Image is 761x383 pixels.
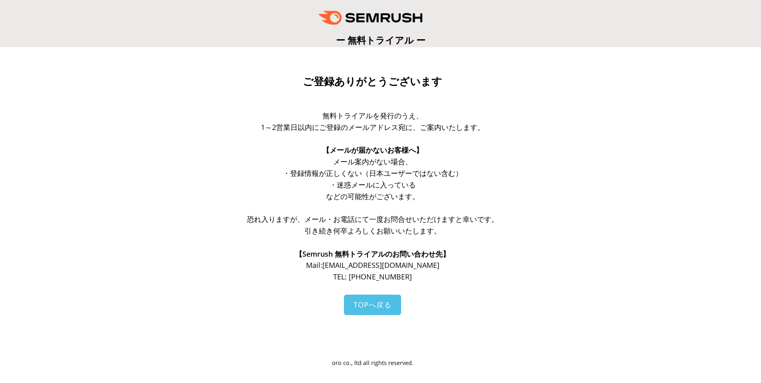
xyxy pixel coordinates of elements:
span: などの可能性がございます。 [326,191,419,201]
span: ー 無料トライアル ー [336,34,425,46]
span: 無料トライアルを発行のうえ、 [322,111,423,120]
span: メール案内がない場合、 [333,157,412,166]
span: 1～2営業日以内にご登録のメールアドレス宛に、ご案内いたします。 [261,122,485,132]
span: ご登録ありがとうございます [303,76,442,88]
span: oro co., ltd all rights reserved. [332,359,413,367]
span: 引き続き何卒よろしくお願いいたします。 [304,226,441,235]
span: ・登録情報が正しくない（日本ユーザーではない含む） [283,168,463,178]
span: 恐れ入りますが、メール・お電話にて一度お問合せいただけますと幸いです。 [247,214,499,224]
span: TEL: [PHONE_NUMBER] [333,272,412,281]
span: ・迷惑メールに入っている [330,180,416,190]
a: TOPへ戻る [344,295,401,315]
span: 【メールが届かないお客様へ】 [322,145,423,155]
span: Mail: [EMAIL_ADDRESS][DOMAIN_NAME] [306,260,439,270]
span: 【Semrush 無料トライアルのお問い合わせ先】 [295,249,450,259]
span: TOPへ戻る [354,300,391,309]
